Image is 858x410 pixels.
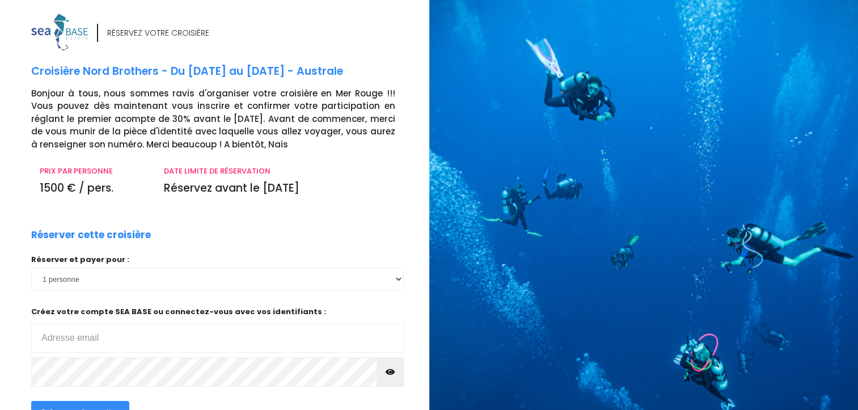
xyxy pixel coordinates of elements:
[31,306,404,353] p: Créez votre compte SEA BASE ou connectez-vous avec vos identifiants :
[31,87,421,151] p: Bonjour à tous, nous sommes ravis d'organiser votre croisière en Mer Rouge !!! Vous pouvez dès ma...
[107,27,209,39] div: RÉSERVEZ VOTRE CROISIÈRE
[164,180,395,197] p: Réservez avant le [DATE]
[40,180,147,197] p: 1500 € / pers.
[31,64,421,80] p: Croisière Nord Brothers - Du [DATE] au [DATE] - Australe
[31,254,404,265] p: Réserver et payer pour :
[40,166,147,177] p: PRIX PAR PERSONNE
[31,14,88,50] img: logo_color1.png
[31,228,151,243] p: Réserver cette croisière
[164,166,395,177] p: DATE LIMITE DE RÉSERVATION
[31,323,404,353] input: Adresse email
